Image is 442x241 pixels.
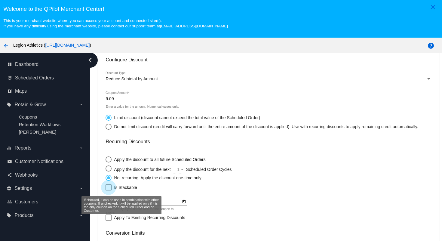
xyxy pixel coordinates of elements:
a: Retention Workflows [19,122,60,127]
a: Coupons [19,114,37,119]
input: Expiration Date [106,199,181,204]
a: email Customer Notifications [7,157,84,166]
span: Products [14,213,33,218]
a: share Webhooks [7,170,84,180]
span: Maps [15,88,27,94]
h3: Conversion Limits [106,230,431,236]
input: Coupon Amount [106,97,431,101]
span: Customers [15,199,38,205]
a: [EMAIL_ADDRESS][DOMAIN_NAME] [160,24,228,28]
i: arrow_drop_down [79,213,84,218]
a: [PERSON_NAME] [19,129,56,134]
h3: Recurring Discounts [106,139,431,144]
div: Do not limit discount (credit will carry forward until the entire amount of the discount is appli... [112,124,418,129]
mat-icon: help [427,42,434,49]
a: [URL][DOMAIN_NAME] [45,43,90,48]
mat-icon: arrow_back [2,42,10,49]
span: Webhooks [15,172,38,178]
mat-radio-group: Select an option [106,112,418,130]
i: share [7,173,12,178]
div: Not recurring. Apply the discount one-time only [112,175,201,180]
i: dashboard [7,62,12,67]
i: email [7,159,12,164]
span: Settings [14,186,32,191]
i: local_offer [7,213,11,218]
span: Reduce Subtotal by Amount [106,76,158,81]
i: settings [7,186,11,191]
mat-select: Discount Type [106,77,431,82]
span: Legion Athletics ( ) [13,43,91,48]
span: Scheduled Orders [15,75,54,81]
a: update Scheduled Orders [7,73,84,83]
i: arrow_drop_down [79,186,84,191]
i: arrow_drop_down [79,102,84,107]
a: people_outline Customers [7,197,84,207]
i: update [7,76,12,80]
div: Limit discount (discount cannot exceed the total value of the Scheduled Order) [112,115,260,120]
button: Open calendar [181,198,187,204]
span: Dashboard [15,62,38,67]
a: map Maps [7,86,84,96]
mat-icon: close [429,4,437,11]
span: 1 [177,167,180,172]
i: local_offer [7,102,11,107]
small: This is your merchant website where you can access your account and connected site(s). If you hav... [3,18,228,28]
i: arrow_drop_down [79,146,84,150]
div: Apply the discount to all future Scheduled Orders [112,157,205,162]
span: Retain & Grow [14,102,46,107]
i: people_outline [7,199,12,204]
span: Customer Notifications [15,159,63,164]
div: Enter a value for the amount. Numerical values only. [106,105,179,109]
span: Reports [14,145,31,151]
i: map [7,89,12,94]
i: chevron_left [85,55,95,65]
h3: Welcome to the QPilot Merchant Center! [3,6,438,12]
div: Leave empty if you do not wish for the coupon to expire. [106,207,184,215]
a: dashboard Dashboard [7,60,84,69]
div: Apply the discount for the next Scheduled Order Cycles [112,165,272,172]
span: Apply To Existing Recurring Discounts [114,214,185,221]
i: equalizer [7,146,11,150]
span: Is Stackable [114,184,137,191]
h3: Configure Discount [106,57,431,63]
mat-radio-group: Select an option [106,153,272,181]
